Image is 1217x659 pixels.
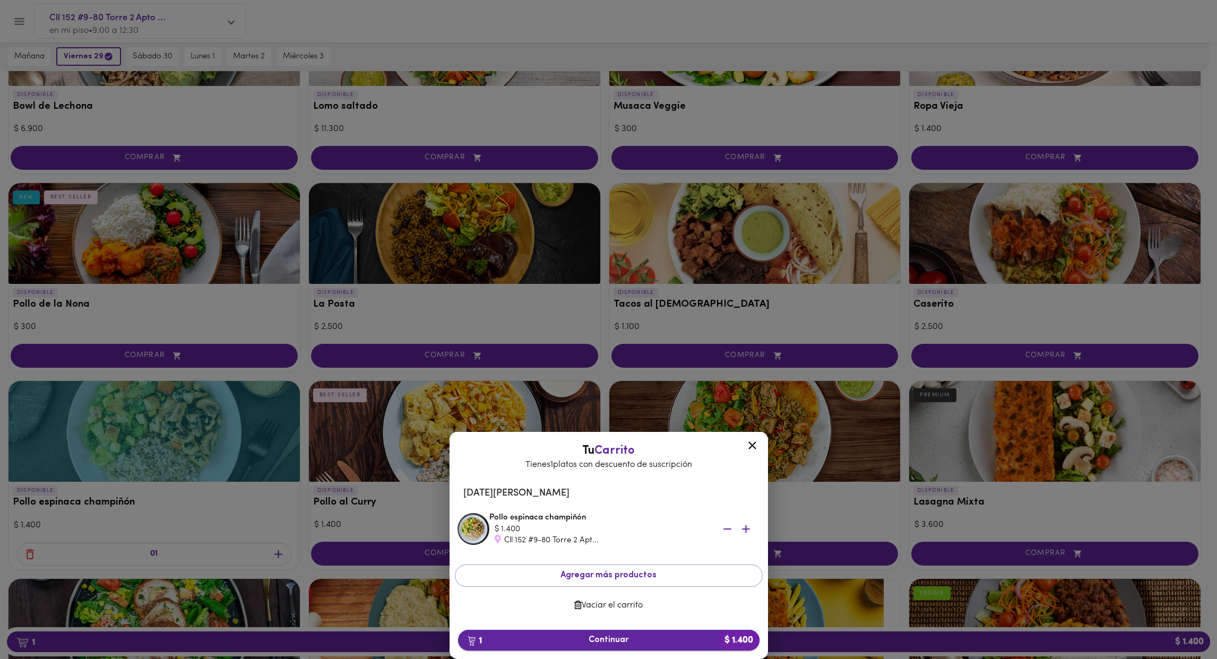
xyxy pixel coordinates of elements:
p: Tienes 1 platos con descuento de suscripción [460,459,757,471]
img: cart.png [468,636,476,646]
span: Carrito [594,445,635,457]
b: 1 [461,634,488,647]
button: Agregar más productos [455,565,763,586]
button: 1Continuar$ 1.400 [458,630,759,651]
div: Cll 152 #9-80 Torre 2 Apt... [495,535,707,546]
b: $ 1.400 [718,630,759,651]
span: Agregar más productos [464,570,754,580]
span: Continuar [467,635,751,645]
div: $ 1.400 [495,524,707,535]
div: Pollo espinaca champiñón [489,512,760,546]
div: Tu [460,443,757,471]
iframe: Messagebird Livechat Widget [1155,597,1206,648]
li: [DATE][PERSON_NAME] [455,481,763,506]
span: Vaciar el carrito [463,601,754,611]
img: Pollo espinaca champiñón [458,513,489,545]
button: Vaciar el carrito [455,595,763,616]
